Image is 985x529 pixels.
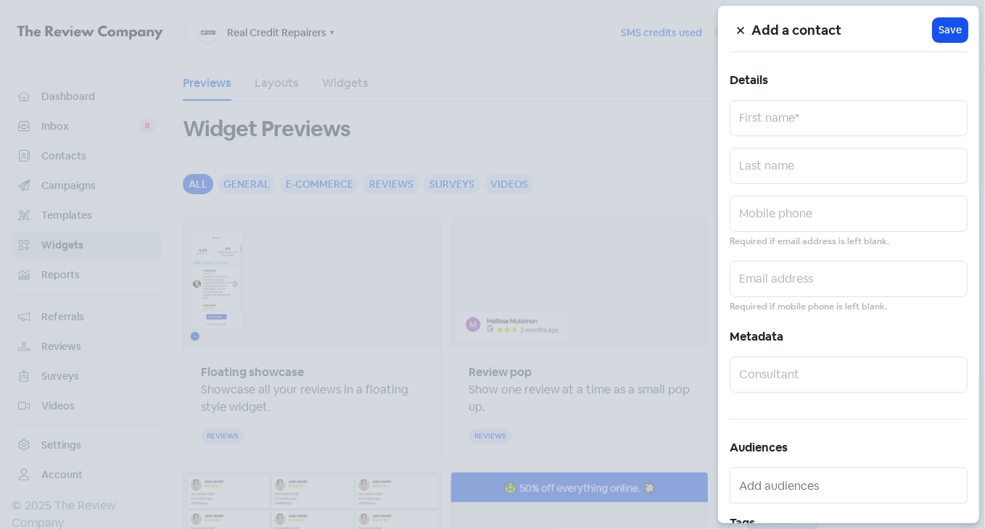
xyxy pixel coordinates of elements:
[730,235,889,249] small: Required if email address is left blank.
[933,18,968,42] button: Save
[730,196,968,232] input: Mobile phone
[939,22,962,38] span: Save
[730,70,968,91] h5: Details
[730,437,968,459] h5: Audiences
[739,474,961,497] input: Add audiences
[730,148,968,184] input: Last name
[730,357,968,393] input: Consultant
[730,326,968,348] h5: Metadata
[751,20,933,41] h5: Add a contact
[730,100,968,136] input: First name
[730,300,887,314] small: Required if mobile phone is left blank.
[730,261,968,297] input: Email address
